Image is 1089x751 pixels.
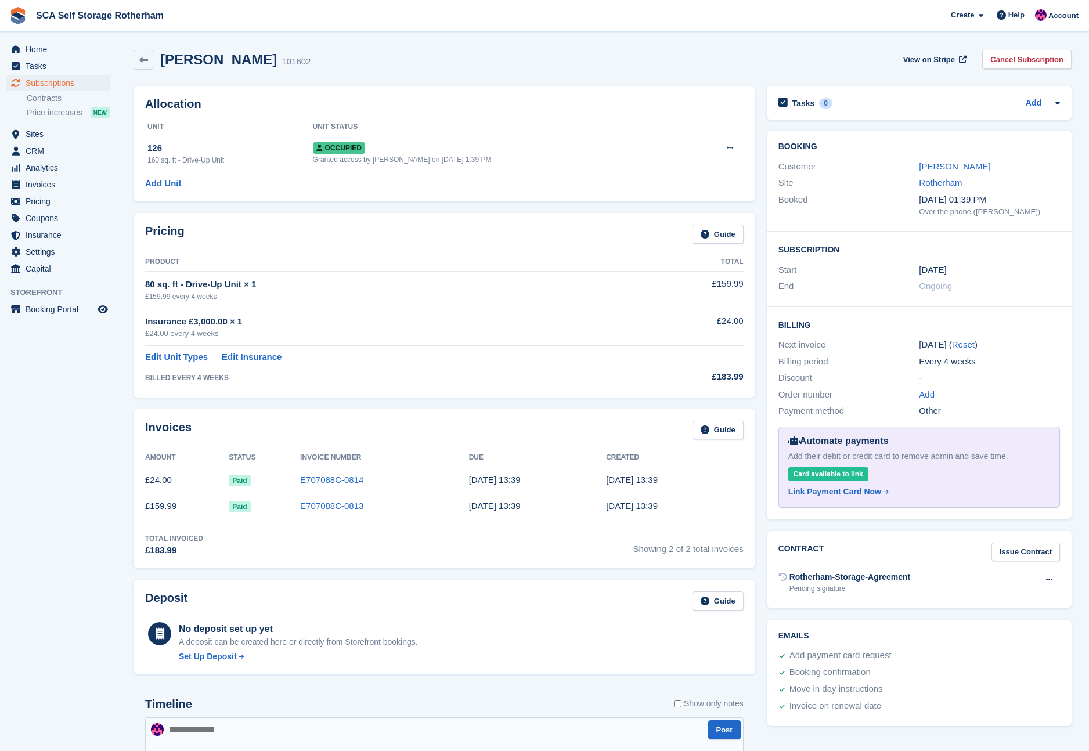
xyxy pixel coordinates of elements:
div: Rotherham-Storage-Agreement [789,571,910,583]
div: No deposit set up yet [179,622,418,636]
a: Rotherham [919,178,962,187]
div: BILLED EVERY 4 WEEKS [145,373,632,383]
span: Occupied [313,142,365,154]
span: Price increases [27,107,82,118]
div: Start [778,263,919,277]
div: Automate payments [788,434,1050,448]
span: Storefront [10,287,116,298]
div: Add their debit or credit card to remove admin and save time. [788,450,1050,463]
span: Help [1008,9,1025,21]
div: Next invoice [778,338,919,352]
span: Analytics [26,160,95,176]
a: Guide [693,421,744,440]
a: menu [6,41,110,57]
h2: [PERSON_NAME] [160,52,277,67]
div: Pending signature [789,583,910,594]
th: Amount [145,449,229,467]
label: Show only notes [674,698,744,710]
p: A deposit can be created here or directly from Storefront bookings. [179,636,418,648]
a: menu [6,193,110,210]
th: Product [145,253,632,272]
span: Ongoing [919,281,952,291]
a: Edit Insurance [222,351,282,364]
div: Site [778,176,919,190]
h2: Deposit [145,591,187,611]
th: Unit Status [313,118,692,136]
div: £183.99 [145,544,203,557]
span: Paid [229,475,250,486]
h2: Invoices [145,421,192,440]
a: menu [6,176,110,193]
span: Sites [26,126,95,142]
span: Home [26,41,95,57]
h2: Billing [778,319,1060,330]
a: Add Unit [145,177,181,190]
td: £24.00 [632,308,744,346]
div: £24.00 every 4 weeks [145,328,632,340]
div: - [919,371,1060,385]
div: End [778,280,919,293]
span: Create [951,9,974,21]
a: E707088C-0814 [300,475,363,485]
time: 2025-08-15 12:39:39 UTC [469,475,521,485]
div: Set Up Deposit [179,651,237,663]
a: menu [6,160,110,176]
a: Price increases NEW [27,106,110,119]
div: Booked [778,193,919,218]
a: Preview store [96,302,110,316]
th: Total [632,253,744,272]
div: Payment method [778,405,919,418]
time: 2025-08-14 12:39:39 UTC [606,475,658,485]
th: Invoice Number [300,449,469,467]
div: 101602 [282,55,311,68]
time: 2025-08-15 12:39:19 UTC [469,501,521,511]
div: Discount [778,371,919,385]
div: Granted access by [PERSON_NAME] on [DATE] 1:39 PM [313,154,692,165]
a: Guide [693,225,744,244]
a: menu [6,261,110,277]
span: Insurance [26,227,95,243]
div: £159.99 every 4 weeks [145,291,632,302]
div: 160 sq. ft - Drive-Up Unit [147,155,313,165]
div: Billing period [778,355,919,369]
th: Status [229,449,300,467]
th: Due [469,449,606,467]
div: Customer [778,160,919,174]
a: menu [6,75,110,91]
h2: Allocation [145,98,744,111]
th: Unit [145,118,313,136]
a: Edit Unit Types [145,351,208,364]
span: CRM [26,143,95,159]
div: Other [919,405,1060,418]
th: Created [606,449,743,467]
img: Sam Chapman [151,723,164,736]
h2: Pricing [145,225,185,244]
time: 2025-08-14 00:00:00 UTC [919,263,946,277]
a: Set Up Deposit [179,651,418,663]
a: Reset [952,340,975,349]
a: E707088C-0813 [300,501,363,511]
span: Invoices [26,176,95,193]
div: Move in day instructions [789,683,883,696]
h2: Contract [778,543,824,562]
div: NEW [91,107,110,118]
h2: Emails [778,631,1060,641]
span: Showing 2 of 2 total invoices [633,533,744,557]
span: View on Stripe [903,54,955,66]
div: Every 4 weeks [919,355,1060,369]
input: Show only notes [674,698,681,710]
td: £159.99 [632,271,744,308]
a: Add [1026,97,1041,110]
span: Booking Portal [26,301,95,317]
a: Cancel Subscription [982,50,1072,69]
div: Link Payment Card Now [788,486,881,498]
a: menu [6,210,110,226]
div: Over the phone ([PERSON_NAME]) [919,206,1060,218]
button: Post [708,720,741,739]
a: menu [6,126,110,142]
a: [PERSON_NAME] [919,161,990,171]
div: Invoice on renewal date [789,699,881,713]
div: [DATE] 01:39 PM [919,193,1060,207]
span: Paid [229,501,250,512]
div: Order number [778,388,919,402]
